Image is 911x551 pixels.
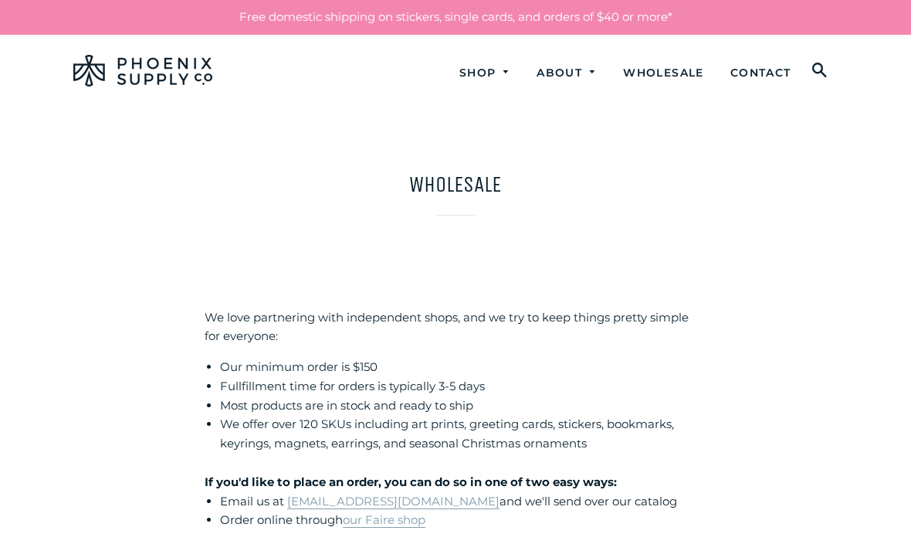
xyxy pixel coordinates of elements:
[611,53,716,94] a: Wholesale
[220,358,706,377] li: Our minimum order is $150
[287,494,500,509] a: [EMAIL_ADDRESS][DOMAIN_NAME]
[220,417,674,451] span: We offer over 120 SKUs including art prints, greeting cards, stickers, bookmarks, keyrings, magne...
[220,377,706,396] li: Fullfillment time for orders is typically 3-5 days
[205,308,706,347] div: We love partnering with independent shops, and we try to keep things pretty simple for everyone:
[343,512,425,528] a: our Faire shop
[525,53,608,94] a: About
[205,474,617,489] strong: If you'd like to place an order, you can do so in one of two easy ways:
[719,53,803,94] a: Contact
[220,512,425,528] span: Order online through
[448,53,523,94] a: Shop
[73,55,212,87] img: Phoenix Supply Co.
[220,398,473,413] span: Most products are in stock and ready to ship
[220,494,677,509] span: Email us at and we'll send over our catalog
[139,169,772,199] h1: Wholesale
